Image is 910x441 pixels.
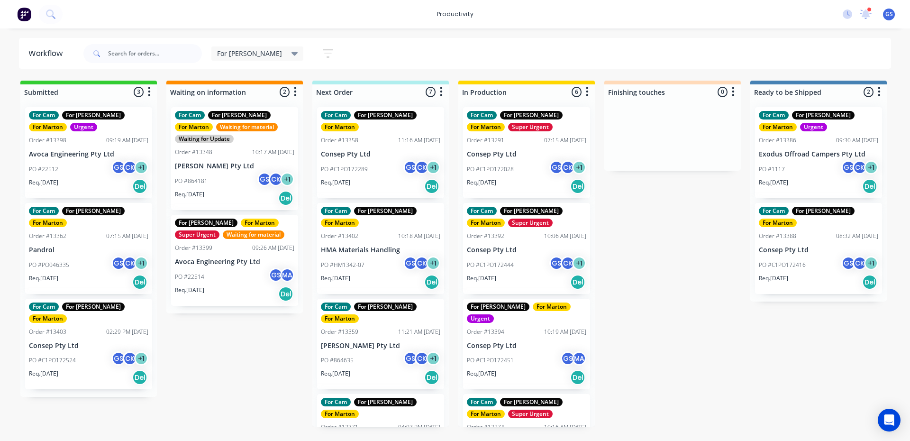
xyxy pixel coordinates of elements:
[759,136,796,145] div: Order #13386
[415,160,429,175] div: CK
[570,370,585,385] div: Del
[29,314,67,323] div: For Marton
[321,165,368,174] p: PO #C1PO172289
[853,160,867,175] div: CK
[508,410,553,418] div: Super Urgent
[467,207,497,215] div: For Cam
[317,107,444,198] div: For CamFor [PERSON_NAME]For MartonOrder #1335811:16 AM [DATE]Consep Pty LtdPO #C1PO172289GSCK+1Re...
[29,246,148,254] p: Pandrol
[864,160,878,175] div: + 1
[885,10,893,18] span: GS
[549,256,564,270] div: GS
[321,423,358,432] div: Order #13371
[755,203,882,294] div: For CamFor [PERSON_NAME]For MartonOrder #1338808:32 AM [DATE]Consep Pty LtdPO #C1PO172416GSCK+1Re...
[29,261,69,269] p: PO #PO046335
[467,246,586,254] p: Consep Pty Ltd
[508,219,553,227] div: Super Urgent
[463,299,590,390] div: For [PERSON_NAME]For MartonUrgentOrder #1339410:19 AM [DATE]Consep Pty LtdPO #C1PO172451GSMAReq.[...
[467,342,586,350] p: Consep Pty Ltd
[354,303,417,311] div: For [PERSON_NAME]
[175,190,204,199] p: Req. [DATE]
[467,423,504,432] div: Order #13274
[175,111,205,119] div: For Cam
[278,286,293,302] div: Del
[175,135,234,143] div: Waiting for Update
[398,328,440,336] div: 11:21 AM [DATE]
[354,111,417,119] div: For [PERSON_NAME]
[111,256,126,270] div: GS
[29,178,58,187] p: Req. [DATE]
[836,232,878,240] div: 08:32 AM [DATE]
[134,256,148,270] div: + 1
[123,351,137,366] div: CK
[29,274,58,283] p: Req. [DATE]
[278,191,293,206] div: Del
[426,351,440,366] div: + 1
[29,219,67,227] div: For Marton
[317,203,444,294] div: For CamFor [PERSON_NAME]For MartonOrder #1340210:18 AM [DATE]HMA Materials HandlingPO #HM1342-07G...
[432,7,478,21] div: productivity
[800,123,827,131] div: Urgent
[321,274,350,283] p: Req. [DATE]
[759,232,796,240] div: Order #13388
[25,203,152,294] div: For CamFor [PERSON_NAME]For MartonOrder #1336207:15 AM [DATE]PandrolPO #PO046335GSCK+1Req.[DATE]Del
[175,258,294,266] p: Avoca Engineering Pty Ltd
[544,423,586,432] div: 10:16 AM [DATE]
[175,244,212,252] div: Order #13399
[836,136,878,145] div: 09:30 AM [DATE]
[862,275,877,290] div: Del
[29,328,66,336] div: Order #13403
[570,275,585,290] div: Del
[759,274,788,283] p: Req. [DATE]
[321,410,359,418] div: For Marton
[317,299,444,390] div: For CamFor [PERSON_NAME]For MartonOrder #1335911:21 AM [DATE][PERSON_NAME] Pty LtdPO #864635GSCK+...
[171,215,298,306] div: For [PERSON_NAME]For MartonSuper UrgentWaiting for materialOrder #1339909:26 AM [DATE]Avoca Engin...
[398,232,440,240] div: 10:18 AM [DATE]
[467,398,497,406] div: For Cam
[467,232,504,240] div: Order #13392
[467,303,529,311] div: For [PERSON_NAME]
[500,111,563,119] div: For [PERSON_NAME]
[467,165,514,174] p: PO #C1PO172028
[132,179,147,194] div: Del
[759,261,806,269] p: PO #C1PO172416
[175,273,204,281] p: PO #22514
[321,369,350,378] p: Req. [DATE]
[123,160,137,175] div: CK
[467,369,496,378] p: Req. [DATE]
[467,150,586,158] p: Consep Pty Ltd
[175,219,237,227] div: For [PERSON_NAME]
[252,148,294,156] div: 10:17 AM [DATE]
[424,275,439,290] div: Del
[217,48,282,58] span: For [PERSON_NAME]
[467,261,514,269] p: PO #C1PO172444
[106,136,148,145] div: 09:19 AM [DATE]
[321,123,359,131] div: For Marton
[759,150,878,158] p: Exodus Offroad Campers Pty Ltd
[759,165,785,174] p: PO #1117
[572,351,586,366] div: MA
[132,275,147,290] div: Del
[398,423,440,432] div: 04:03 PM [DATE]
[500,207,563,215] div: For [PERSON_NAME]
[467,274,496,283] p: Req. [DATE]
[403,351,418,366] div: GS
[321,150,440,158] p: Consep Pty Ltd
[321,398,351,406] div: For Cam
[208,111,271,119] div: For [PERSON_NAME]
[467,111,497,119] div: For Cam
[269,268,283,282] div: GS
[29,356,76,365] p: PO #C1PO172524
[175,286,204,294] p: Req. [DATE]
[106,232,148,240] div: 07:15 AM [DATE]
[853,256,867,270] div: CK
[175,148,212,156] div: Order #13348
[759,246,878,254] p: Consep Pty Ltd
[792,111,855,119] div: For [PERSON_NAME]
[321,207,351,215] div: For Cam
[175,177,208,185] p: PO #864181
[28,48,67,59] div: Workflow
[62,303,125,311] div: For [PERSON_NAME]
[403,160,418,175] div: GS
[108,44,202,63] input: Search for orders...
